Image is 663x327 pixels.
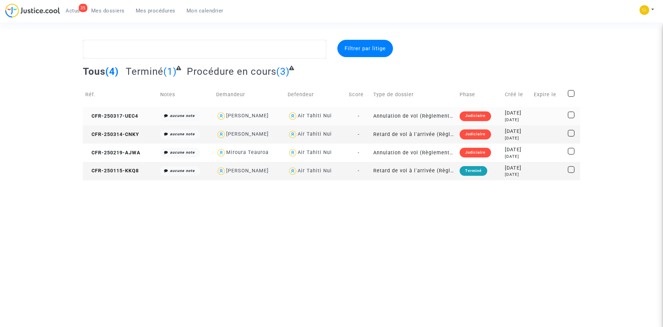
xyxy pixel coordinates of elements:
[83,66,105,77] span: Tous
[170,150,195,155] i: aucune note
[170,132,195,136] i: aucune note
[288,129,298,139] img: icon-user.svg
[505,109,529,117] div: [DATE]
[505,154,529,160] div: [DATE]
[298,113,332,119] div: Air Tahiti Nui
[163,66,177,77] span: (1)
[181,6,229,16] a: Mon calendrier
[288,111,298,121] img: icon-user.svg
[226,168,269,174] div: [PERSON_NAME]
[288,148,298,158] img: icon-user.svg
[5,3,60,18] img: jc-logo.svg
[226,131,269,137] div: [PERSON_NAME]
[85,150,141,156] span: CFR-250219-AJWA
[502,82,531,107] td: Créé le
[170,169,195,173] i: aucune note
[130,6,181,16] a: Mes procédures
[371,125,457,144] td: Retard de vol à l'arrivée (Règlement CE n°261/2004)
[531,82,566,107] td: Expire le
[66,8,80,14] span: Actus
[226,149,269,155] div: Miroura Teauroa
[298,149,332,155] div: Air Tahiti Nui
[85,168,139,174] span: CFR-250115-KKQ8
[505,164,529,172] div: [DATE]
[83,82,158,107] td: Réf.
[457,82,503,107] td: Phase
[226,113,269,119] div: [PERSON_NAME]
[126,66,163,77] span: Terminé
[158,82,214,107] td: Notes
[186,8,223,14] span: Mon calendrier
[460,166,487,176] div: Terminé
[216,148,226,158] img: icon-user.svg
[505,135,529,141] div: [DATE]
[460,129,491,139] div: Judiciaire
[214,82,285,107] td: Demandeur
[345,45,386,52] span: Filtrer par litige
[216,129,226,139] img: icon-user.svg
[288,166,298,176] img: icon-user.svg
[358,113,359,119] span: -
[505,146,529,154] div: [DATE]
[371,82,457,107] td: Type de dossier
[460,148,491,157] div: Judiciaire
[460,111,491,121] div: Judiciaire
[85,131,139,137] span: CFR-250314-CNKY
[358,131,359,137] span: -
[86,6,130,16] a: Mes dossiers
[91,8,125,14] span: Mes dossiers
[170,113,195,118] i: aucune note
[371,107,457,125] td: Annulation de vol (Règlement CE n°261/2004)
[358,150,359,156] span: -
[187,66,276,77] span: Procédure en cours
[298,168,332,174] div: Air Tahiti Nui
[358,168,359,174] span: -
[346,82,371,107] td: Score
[216,111,226,121] img: icon-user.svg
[105,66,119,77] span: (4)
[79,4,87,12] div: 35
[371,162,457,180] td: Retard de vol à l'arrivée (Règlement CE n°261/2004)
[298,131,332,137] div: Air Tahiti Nui
[216,166,226,176] img: icon-user.svg
[85,113,138,119] span: CFR-250317-UEC4
[640,5,649,15] img: d88fc4c109cc0a8775a6143455c9fcdd
[505,172,529,178] div: [DATE]
[371,144,457,162] td: Annulation de vol (Règlement CE n°261/2004)
[276,66,290,77] span: (3)
[505,117,529,123] div: [DATE]
[285,82,346,107] td: Defendeur
[60,6,86,16] a: 35Actus
[505,128,529,135] div: [DATE]
[136,8,175,14] span: Mes procédures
